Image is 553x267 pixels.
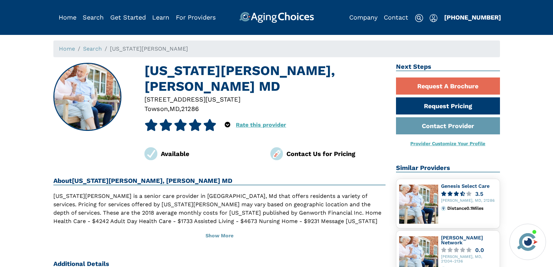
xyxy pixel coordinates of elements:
div: Popover trigger [225,119,230,131]
a: [PHONE_NUMBER] [444,14,501,21]
img: distance.svg [441,206,446,211]
a: Provider Customize Your Profile [410,141,485,146]
div: 3.5 [475,191,483,196]
div: 21286 [181,104,199,113]
a: Genesis Select Care [441,183,490,189]
div: Contact Us for Pricing [286,149,386,158]
div: [PERSON_NAME], MD, 21286 [441,199,497,203]
a: Rate this provider [236,121,286,128]
a: [PERSON_NAME] Network [441,235,483,245]
a: Get Started [110,14,146,21]
a: 3.5 [441,191,497,196]
h2: Next Steps [396,63,500,71]
div: Popover trigger [83,12,104,23]
img: user-icon.svg [429,14,438,22]
span: [US_STATE][PERSON_NAME] [110,45,188,52]
a: Search [83,45,102,52]
div: Available [161,149,260,158]
a: Request Pricing [396,97,500,114]
button: Show More [53,228,386,244]
nav: breadcrumb [53,40,500,57]
div: [PERSON_NAME], MD, 21204-2136 [441,255,497,264]
div: Popover trigger [429,12,438,23]
a: Learn [152,14,169,21]
span: , [179,105,181,112]
a: Company [349,14,378,21]
img: search-icon.svg [415,14,423,22]
a: Search [83,14,104,21]
img: avatar [516,230,539,254]
a: Contact [384,14,408,21]
span: MD [170,105,179,112]
a: Home [59,45,75,52]
a: Home [59,14,76,21]
img: AgingChoices [239,12,314,23]
div: 0.0 [475,247,484,253]
img: Virginia Towers, Towson MD [54,64,121,131]
h1: [US_STATE][PERSON_NAME], [PERSON_NAME] MD [144,63,386,95]
a: For Providers [176,14,216,21]
a: Request A Brochure [396,77,500,95]
span: Towson [144,105,168,112]
a: 0.0 [441,247,497,253]
h2: Similar Providers [396,164,500,172]
span: , [168,105,170,112]
div: [STREET_ADDRESS][US_STATE] [144,95,386,104]
p: [US_STATE][PERSON_NAME] is a senior care provider in [GEOGRAPHIC_DATA], Md that offers residents ... [53,192,386,234]
a: Contact Provider [396,117,500,134]
h2: About [US_STATE][PERSON_NAME], [PERSON_NAME] MD [53,177,386,185]
div: Distance 0.1 Miles [447,206,496,211]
